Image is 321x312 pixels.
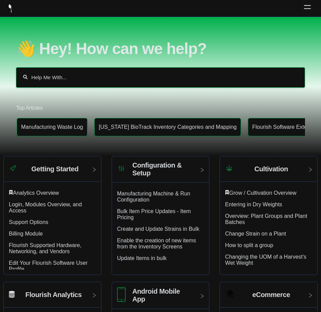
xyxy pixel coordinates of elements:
[9,260,87,272] a: Edit Your Flourish Software User Profile article
[16,39,305,58] h1: 👋 Hey! How can we help?
[13,190,59,196] a: Analytics Overview article
[9,190,96,196] div: ​
[117,255,167,261] a: Update Items in bulk article
[225,164,234,172] img: Category icon
[117,238,196,249] a: Enable the creation of new items from the Inventory Screens article
[117,226,199,232] a: Create and Update Strains in Bulk article
[26,291,82,299] h2: Flourish Analytics
[31,74,275,81] input: Help Me With...
[225,190,312,196] div: ​
[9,242,81,254] a: Flourish Supported Hardware, Networking, and Vendors article
[9,4,12,13] img: Flourish Help Center Logo
[9,219,48,225] a: Support Options article
[31,165,78,173] h2: Getting Started
[225,202,282,207] a: Entering in Dry Weights article
[304,5,311,12] a: Mobile navigation
[112,161,209,183] a: Category icon Configuration & Setup
[4,161,101,182] a: Category icon Getting Started
[16,104,305,112] h2: Top Articles
[9,190,13,195] svg: Featured
[225,231,286,237] a: Change Strain on a Plant article
[112,287,209,309] a: Category icon Android Mobile App
[9,231,43,237] a: Billing Module article
[220,161,317,182] a: Category icon Cultivation
[21,124,83,130] p: Manufacturing Waste Log
[117,191,190,203] a: Manufacturing Machine & Run Configuration article
[17,118,87,136] a: Article: Manufacturing Waste Log
[225,213,307,225] a: Overview: Plant Groups and Plant Batches article
[225,242,273,248] a: How to split a group article
[94,118,241,136] a: Article: New York BioTrack Inventory Categories and Mapping
[254,165,288,173] h2: Cultivation
[225,254,306,266] a: Changing the UOM of a Harvest's Wet Weight article
[132,288,194,303] h2: Android Mobile App
[117,164,126,173] img: Category icon
[117,208,191,220] a: Bulk Item Price Updates - Item Pricing article
[9,164,17,172] img: Category icon
[252,291,290,299] h2: eCommerce
[229,190,296,196] a: Grow / Cultivation Overview article
[220,287,317,308] a: Category icon eCommerce
[4,287,101,308] a: Flourish Analytics
[225,290,234,298] img: Category icon
[132,161,194,177] h2: Configuration & Setup
[16,94,305,143] section: Top Articles
[117,287,126,302] img: Category icon
[9,202,82,213] a: Login, Modules Overview, and Access article
[225,190,229,195] svg: Featured
[99,124,237,130] p: [US_STATE] BioTrack Inventory Categories and Mapping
